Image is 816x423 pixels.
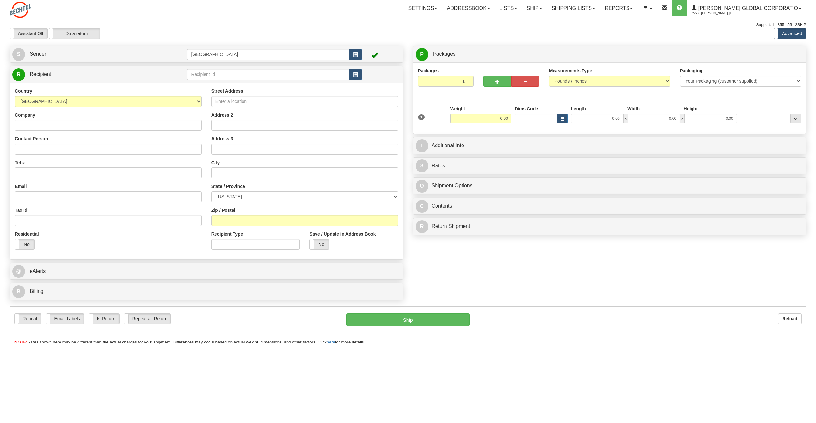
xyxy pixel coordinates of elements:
a: Ship [522,0,546,16]
input: Enter a location [211,96,398,107]
a: @ eAlerts [12,265,401,278]
label: Address 3 [211,136,233,142]
label: Residential [15,231,39,237]
span: 2553 / [PERSON_NAME], [PERSON_NAME] [692,10,740,16]
label: Weight [450,106,465,112]
span: eAlerts [30,268,46,274]
label: Email Labels [46,314,84,324]
img: logo2553.jpg [10,2,31,18]
label: Repeat as Return [124,314,170,324]
div: Rates shown here may be different than the actual charges for your shipment. Differences may occu... [10,339,806,345]
label: Packaging [680,68,702,74]
label: Measurements Type [549,68,592,74]
span: Packages [433,51,455,57]
span: Recipient [30,71,51,77]
label: City [211,159,220,166]
span: 1 [418,114,425,120]
input: Recipient Id [187,69,349,80]
span: O [416,180,428,193]
input: Sender Id [187,49,349,60]
span: B [12,285,25,298]
a: Lists [495,0,522,16]
span: S [12,48,25,61]
label: Contact Person [15,136,48,142]
b: Reload [782,316,797,321]
label: Company [15,112,35,118]
a: R Recipient [12,68,168,81]
span: $ [416,159,428,172]
span: [PERSON_NAME] Global Corporatio [697,5,798,11]
a: B Billing [12,285,401,298]
button: Reload [778,313,802,324]
a: IAdditional Info [416,139,804,152]
label: Repeat [15,314,41,324]
a: Settings [403,0,442,16]
label: No [310,239,329,249]
span: P [416,48,428,61]
label: Length [571,106,586,112]
div: Support: 1 - 855 - 55 - 2SHIP [10,22,806,28]
label: Recipient Type [211,231,243,237]
label: Is Return [89,314,119,324]
a: $Rates [416,159,804,173]
a: Addressbook [442,0,495,16]
a: CContents [416,200,804,213]
label: Street Address [211,88,243,94]
a: here [327,340,335,344]
a: S Sender [12,48,187,61]
label: State / Province [211,183,245,190]
label: Dims Code [515,106,538,112]
label: Packages [418,68,439,74]
label: Tax Id [15,207,27,213]
span: Sender [30,51,46,57]
label: Address 2 [211,112,233,118]
span: NOTE: [14,340,27,344]
a: Shipping lists [547,0,600,16]
label: Do a return [49,28,100,39]
iframe: chat widget [801,179,815,244]
label: Zip / Postal [211,207,235,213]
a: [PERSON_NAME] Global Corporatio 2553 / [PERSON_NAME], [PERSON_NAME] [687,0,806,16]
span: R [12,68,25,81]
a: Reports [600,0,637,16]
span: @ [12,265,25,278]
label: Save / Update in Address Book [309,231,376,237]
span: R [416,220,428,233]
label: Country [15,88,32,94]
button: Ship [346,313,470,326]
span: I [416,139,428,152]
label: Advanced [774,28,806,39]
span: C [416,200,428,213]
label: Height [684,106,698,112]
span: Billing [30,288,43,294]
a: OShipment Options [416,179,804,193]
span: x [623,114,628,123]
div: ... [790,114,801,123]
span: x [680,114,684,123]
label: Assistant Off [10,28,47,39]
a: P Packages [416,48,804,61]
label: Email [15,183,27,190]
label: No [15,239,34,249]
a: RReturn Shipment [416,220,804,233]
label: Tel # [15,159,25,166]
label: Width [627,106,640,112]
